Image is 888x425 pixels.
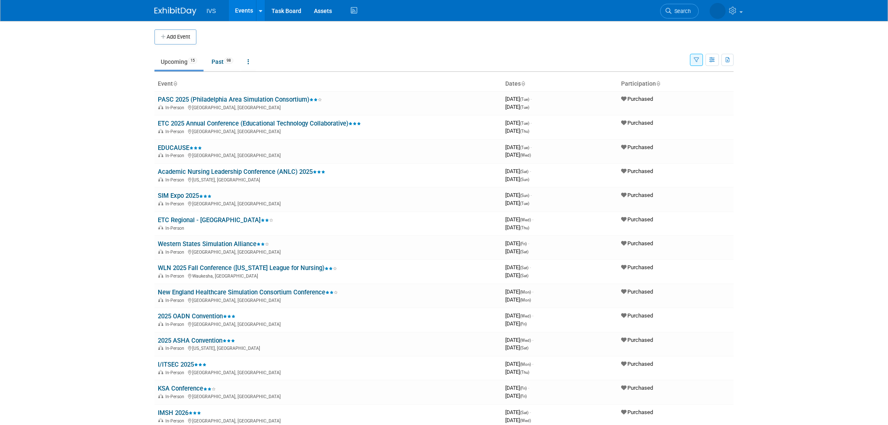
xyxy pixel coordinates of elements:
span: IVS [206,8,216,14]
a: SIM Expo 2025 [158,192,212,199]
img: In-Person Event [158,370,163,374]
img: In-Person Event [158,129,163,133]
div: [GEOGRAPHIC_DATA], [GEOGRAPHIC_DATA] [158,369,499,375]
span: [DATE] [505,152,531,158]
span: (Wed) [520,418,531,423]
span: - [530,168,531,174]
span: [DATE] [505,385,529,391]
span: (Sat) [520,410,528,415]
th: Event [154,77,502,91]
span: (Sun) [520,193,529,198]
span: - [532,216,533,223]
span: Purchased [621,96,653,102]
span: Purchased [621,409,653,415]
div: [GEOGRAPHIC_DATA], [GEOGRAPHIC_DATA] [158,152,499,158]
span: In-Person [165,177,187,183]
span: In-Person [165,394,187,399]
img: In-Person Event [158,346,163,350]
span: In-Person [165,153,187,158]
span: - [528,240,529,247]
span: Purchased [621,361,653,367]
span: In-Person [165,226,187,231]
span: (Mon) [520,362,531,367]
a: Search [660,4,699,18]
span: Purchased [621,240,653,247]
div: [GEOGRAPHIC_DATA], [GEOGRAPHIC_DATA] [158,417,499,424]
img: In-Person Event [158,105,163,109]
div: [GEOGRAPHIC_DATA], [GEOGRAPHIC_DATA] [158,393,499,399]
img: In-Person Event [158,298,163,302]
a: Sort by Participation Type [656,80,660,87]
span: (Fri) [520,241,527,246]
a: Past98 [205,54,240,70]
span: In-Person [165,298,187,303]
span: [DATE] [505,96,532,102]
a: IMSH 2026 [158,409,201,417]
span: In-Person [165,273,187,279]
span: (Tue) [520,201,529,206]
a: 2025 ASHA Convention [158,337,235,344]
a: Sort by Start Date [521,80,525,87]
span: - [530,192,532,198]
span: In-Person [165,370,187,375]
img: In-Person Event [158,418,163,422]
a: Academic Nursing Leadership Conference (ANLC) 2025 [158,168,325,176]
div: [GEOGRAPHIC_DATA], [GEOGRAPHIC_DATA] [158,104,499,110]
span: In-Person [165,201,187,207]
span: [DATE] [505,344,528,351]
span: (Sat) [520,346,528,350]
a: PASC 2025 (Philadelphia Area Simulation Consortium) [158,96,322,103]
span: [DATE] [505,224,529,231]
span: - [530,120,532,126]
span: [DATE] [505,200,529,206]
span: In-Person [165,322,187,327]
span: [DATE] [505,240,529,247]
div: [US_STATE], [GEOGRAPHIC_DATA] [158,344,499,351]
span: In-Person [165,129,187,134]
span: [DATE] [505,176,529,182]
img: In-Person Event [158,177,163,181]
span: (Tue) [520,97,529,102]
span: 15 [188,58,197,64]
span: [DATE] [505,369,529,375]
img: Kyle Shelstad [710,3,726,19]
span: (Sat) [520,265,528,270]
span: [DATE] [505,296,531,303]
span: (Wed) [520,153,531,157]
span: (Fri) [520,394,527,399]
span: [DATE] [505,104,529,110]
span: Purchased [621,216,653,223]
span: [DATE] [505,393,527,399]
a: I/ITSEC 2025 [158,361,206,368]
img: In-Person Event [158,153,163,157]
a: New England Healthcare Simulation Consortium Conference [158,289,338,296]
span: (Tue) [520,145,529,150]
span: (Fri) [520,322,527,326]
div: Waukesha, [GEOGRAPHIC_DATA] [158,272,499,279]
span: [DATE] [505,120,532,126]
span: [DATE] [505,289,533,295]
span: (Tue) [520,105,529,110]
span: (Thu) [520,129,529,134]
a: 2025 OADN Convention [158,312,235,320]
span: Purchased [621,312,653,319]
span: Purchased [621,144,653,150]
span: [DATE] [505,216,533,223]
div: [GEOGRAPHIC_DATA], [GEOGRAPHIC_DATA] [158,200,499,207]
span: - [532,289,533,295]
span: - [532,337,533,343]
span: Purchased [621,264,653,270]
a: KSA Conference [158,385,216,392]
img: In-Person Event [158,201,163,205]
th: Participation [618,77,734,91]
button: Add Event [154,29,196,45]
span: - [532,361,533,367]
a: Upcoming15 [154,54,204,70]
span: - [530,264,531,270]
span: (Sun) [520,177,529,182]
span: (Wed) [520,314,531,318]
span: (Thu) [520,370,529,375]
span: [DATE] [505,409,531,415]
span: (Wed) [520,338,531,343]
span: - [528,385,529,391]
